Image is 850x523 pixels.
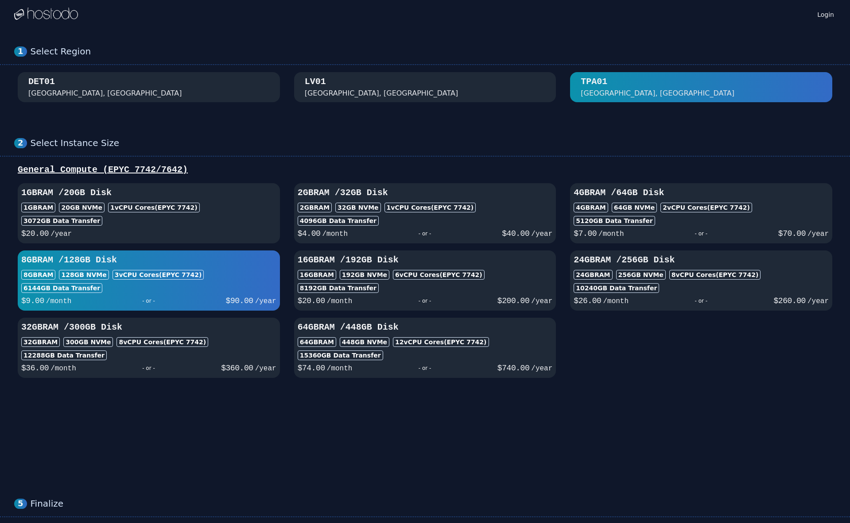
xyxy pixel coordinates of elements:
div: - or - [624,227,778,240]
button: 16GBRAM /192GB Disk16GBRAM192GB NVMe6vCPU Cores(EPYC 7742)8192GB Data Transfer$20.00/month- or -$... [294,250,556,311]
h3: 8GB RAM / 128 GB Disk [21,254,276,266]
h3: 64GB RAM / 448 GB Disk [298,321,553,334]
h3: 2GB RAM / 32 GB Disk [298,187,553,199]
a: Login [815,8,836,19]
div: Select Instance Size [31,138,836,149]
button: 64GBRAM /448GB Disk64GBRAM448GB NVMe12vCPU Cores(EPYC 7742)15360GB Data Transfer$74.00/month- or ... [294,318,556,378]
div: - or - [352,362,497,374]
div: 64 GB NVMe [612,203,657,212]
div: LV01 [305,76,326,88]
div: 15360 GB Data Transfer [298,350,383,360]
div: [GEOGRAPHIC_DATA], [GEOGRAPHIC_DATA] [28,88,182,99]
h3: 1GB RAM / 20 GB Disk [21,187,276,199]
div: 1GB RAM [21,203,55,212]
h3: 32GB RAM / 300 GB Disk [21,321,276,334]
div: [GEOGRAPHIC_DATA], [GEOGRAPHIC_DATA] [581,88,734,99]
span: /year [531,230,552,238]
div: Select Region [31,46,836,57]
span: /month [327,365,353,373]
button: 8GBRAM /128GB Disk8GBRAM128GB NVMe3vCPU Cores(EPYC 7742)6144GB Data Transfer$9.00/month- or -$90.... [18,250,280,311]
img: Logo [14,8,78,21]
div: 2 vCPU Cores (EPYC 7742) [660,203,752,212]
div: 24GB RAM [574,270,612,280]
div: 128 GB NVMe [59,270,109,280]
div: [GEOGRAPHIC_DATA], [GEOGRAPHIC_DATA] [305,88,458,99]
div: TPA01 [581,76,607,88]
div: 448 GB NVMe [340,337,389,347]
span: $ 90.00 [226,296,253,305]
div: 4096 GB Data Transfer [298,216,379,226]
button: TPA01 [GEOGRAPHIC_DATA], [GEOGRAPHIC_DATA] [570,72,832,102]
span: /year [531,365,552,373]
span: /year [807,230,829,238]
span: /month [46,297,72,305]
div: - or - [348,227,502,240]
div: 5 [14,499,27,509]
span: $ 9.00 [21,296,44,305]
div: 256 GB NVMe [616,270,666,280]
div: 8GB RAM [21,270,55,280]
div: - or - [352,295,497,307]
div: 8 vCPU Cores (EPYC 7742) [116,337,208,347]
div: 3 vCPU Cores (EPYC 7742) [113,270,204,280]
div: 4GB RAM [574,203,608,212]
span: $ 36.00 [21,364,49,373]
div: 16GB RAM [298,270,336,280]
h3: 16GB RAM / 192 GB Disk [298,254,553,266]
div: 2 [14,138,27,148]
div: 8 vCPU Cores (EPYC 7742) [669,270,761,280]
span: $ 70.00 [778,229,806,238]
div: - or - [629,295,773,307]
button: LV01 [GEOGRAPHIC_DATA], [GEOGRAPHIC_DATA] [294,72,556,102]
span: /month [50,365,76,373]
span: $ 74.00 [298,364,325,373]
button: 4GBRAM /64GB Disk4GBRAM64GB NVMe2vCPU Cores(EPYC 7742)5120GB Data Transfer$7.00/month- or -$70.00... [570,183,832,243]
span: $ 260.00 [774,296,806,305]
div: 6144 GB Data Transfer [21,283,102,293]
span: /month [322,230,348,238]
button: 24GBRAM /256GB Disk24GBRAM256GB NVMe8vCPU Cores(EPYC 7742)10240GB Data Transfer$26.00/month- or -... [570,250,832,311]
div: 20 GB NVMe [59,203,105,212]
span: $ 740.00 [497,364,529,373]
span: /month [327,297,353,305]
span: /year [531,297,552,305]
div: - or - [71,295,225,307]
div: 192 GB NVMe [340,270,389,280]
span: /month [598,230,624,238]
div: 32GB RAM [21,337,60,347]
button: 32GBRAM /300GB Disk32GBRAM300GB NVMe8vCPU Cores(EPYC 7742)12288GB Data Transfer$36.00/month- or -... [18,318,280,378]
span: $ 40.00 [502,229,529,238]
div: - or - [76,362,221,374]
div: 32 GB NVMe [335,203,381,212]
div: 12288 GB Data Transfer [21,350,107,360]
div: 3072 GB Data Transfer [21,216,102,226]
button: DET01 [GEOGRAPHIC_DATA], [GEOGRAPHIC_DATA] [18,72,280,102]
div: DET01 [28,76,55,88]
div: 300 GB NVMe [63,337,113,347]
div: 64GB RAM [298,337,336,347]
span: /month [603,297,629,305]
span: $ 7.00 [574,229,597,238]
button: 1GBRAM /20GB Disk1GBRAM20GB NVMe1vCPU Cores(EPYC 7742)3072GB Data Transfer$20.00/year [18,183,280,243]
div: 1 [14,46,27,57]
span: $ 4.00 [298,229,321,238]
span: $ 26.00 [574,296,601,305]
div: 1 vCPU Cores (EPYC 7742) [384,203,476,212]
h3: 4GB RAM / 64 GB Disk [574,187,829,199]
div: 12 vCPU Cores (EPYC 7742) [393,337,489,347]
span: /year [807,297,829,305]
div: General Compute (EPYC 7742/7642) [14,164,836,176]
span: $ 20.00 [21,229,49,238]
div: Finalize [31,498,836,509]
div: 1 vCPU Cores (EPYC 7742) [108,203,200,212]
div: 6 vCPU Cores (EPYC 7742) [393,270,485,280]
h3: 24GB RAM / 256 GB Disk [574,254,829,266]
div: 8192 GB Data Transfer [298,283,379,293]
span: /year [50,230,72,238]
span: $ 360.00 [221,364,253,373]
span: /year [255,297,276,305]
span: /year [255,365,276,373]
div: 5120 GB Data Transfer [574,216,655,226]
span: $ 200.00 [497,296,529,305]
div: 10240 GB Data Transfer [574,283,659,293]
